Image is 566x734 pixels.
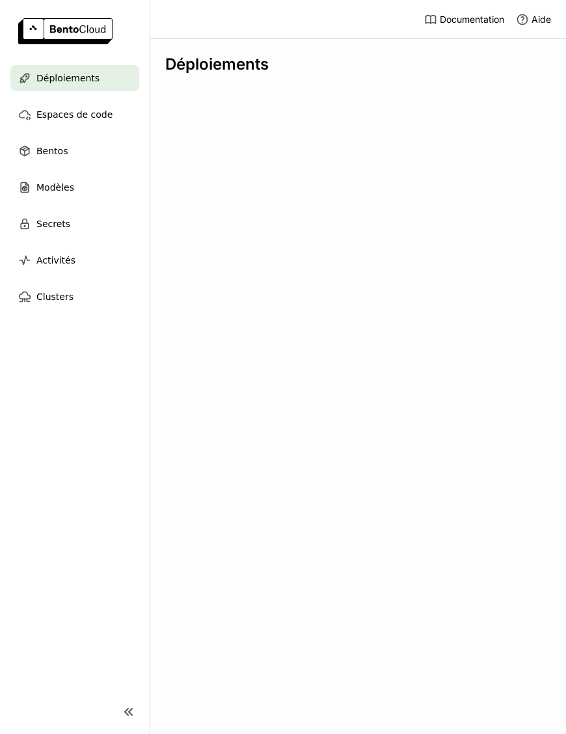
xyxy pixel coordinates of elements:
div: Aide [516,13,551,26]
img: logo [18,18,113,44]
span: Aide [532,14,551,25]
span: Bentos [36,143,68,159]
a: Clusters [10,284,139,310]
span: Clusters [36,289,74,305]
a: Modèles [10,174,139,200]
a: Secrets [10,211,139,237]
span: Modèles [36,180,74,195]
span: Déploiements [36,70,100,86]
a: Bentos [10,138,139,164]
a: Documentation [424,13,504,26]
a: Activités [10,247,139,273]
span: Activités [36,252,75,268]
span: Documentation [440,14,504,25]
span: Espaces de code [36,107,113,122]
span: Secrets [36,216,70,232]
